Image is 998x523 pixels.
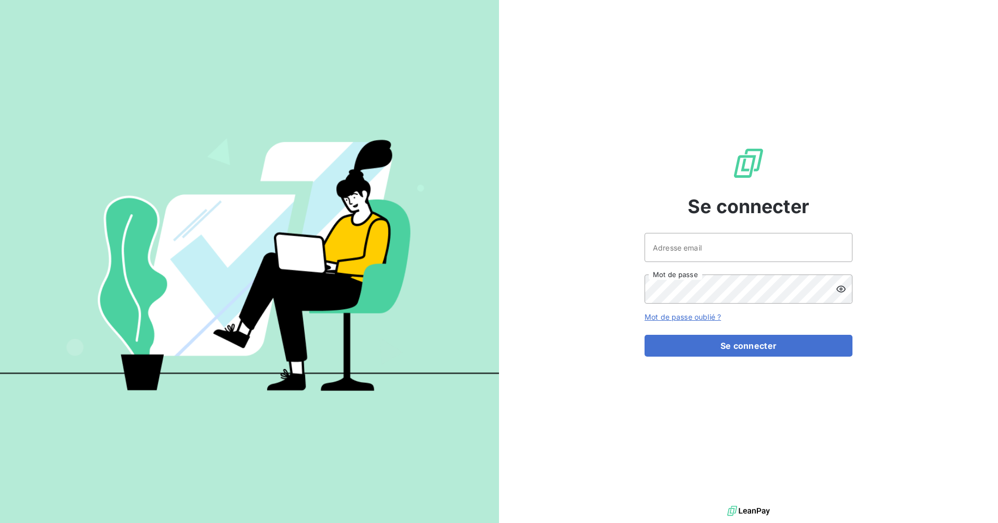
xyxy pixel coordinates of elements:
button: Se connecter [645,335,852,357]
img: Logo LeanPay [732,147,765,180]
input: placeholder [645,233,852,262]
span: Se connecter [688,192,809,220]
a: Mot de passe oublié ? [645,312,721,321]
img: logo [727,503,770,519]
